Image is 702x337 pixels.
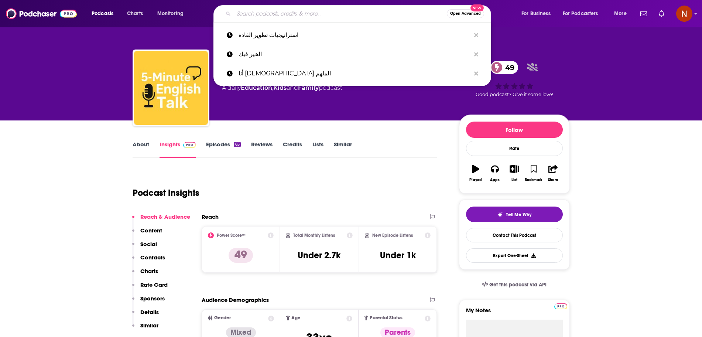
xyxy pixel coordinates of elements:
button: Show profile menu [676,6,692,22]
h2: New Episode Listens [372,233,413,238]
span: Get this podcast via API [489,282,547,288]
span: Tell Me Why [506,212,531,218]
span: Gender [214,316,231,320]
a: Show notifications dropdown [656,7,667,20]
button: Apps [485,160,504,187]
span: For Business [521,8,551,19]
span: Logged in as AdelNBM [676,6,692,22]
h2: Total Monthly Listens [293,233,335,238]
span: 49 [498,61,518,74]
div: Played [469,178,482,182]
div: Apps [490,178,500,182]
span: New [470,4,484,11]
button: Bookmark [524,160,543,187]
img: Podchaser Pro [554,303,567,309]
h2: Power Score™ [217,233,246,238]
button: open menu [516,8,560,20]
button: Sponsors [132,295,165,309]
a: Lists [312,141,323,158]
button: Social [132,241,157,254]
button: open menu [86,8,123,20]
h2: Audience Demographics [202,296,269,303]
a: Get this podcast via API [476,276,553,294]
a: Contact This Podcast [466,228,563,242]
p: Content [140,227,162,234]
div: A daily podcast [222,84,342,92]
input: Search podcasts, credits, & more... [234,8,447,20]
span: Monitoring [157,8,184,19]
button: open menu [152,8,193,20]
button: List [504,160,524,187]
button: open menu [609,8,636,20]
span: , [272,84,273,91]
a: InsightsPodchaser Pro [160,141,196,158]
p: Details [140,309,159,316]
div: Search podcasts, credits, & more... [220,5,498,22]
img: tell me why sparkle [497,212,503,218]
a: استراتيجيات تطوير القادة [213,25,491,45]
span: Parental Status [370,316,403,320]
a: أنا [DEMOGRAPHIC_DATA] الملهم [213,64,491,83]
a: Charts [122,8,147,20]
p: Similar [140,322,158,329]
div: 49Good podcast? Give it some love! [459,56,570,102]
span: Open Advanced [450,12,481,16]
button: tell me why sparkleTell Me Why [466,207,563,222]
a: Show notifications dropdown [637,7,650,20]
h2: Reach [202,213,219,220]
a: Credits [283,141,302,158]
img: Podchaser - Follow, Share and Rate Podcasts [6,7,77,21]
button: Details [132,309,159,322]
a: Pro website [554,302,567,309]
h1: Podcast Insights [133,187,199,198]
button: open menu [558,8,609,20]
span: and [287,84,298,91]
button: Open AdvancedNew [447,9,484,18]
img: 5 Minute English Talk [134,51,208,125]
button: Rate Card [132,281,168,295]
a: About [133,141,149,158]
button: Export One-Sheet [466,248,563,263]
a: الخير فيك [213,45,491,64]
button: Reach & Audience [132,213,190,227]
button: Contacts [132,254,165,268]
p: أنا وإبني الملهم [239,64,470,83]
button: Share [543,160,562,187]
a: Education [241,84,272,91]
p: الخير فيك [239,45,470,64]
a: Kids [273,84,287,91]
h3: Under 1k [380,250,416,261]
div: List [511,178,517,182]
h3: Under 2.7k [298,250,340,261]
p: Sponsors [140,295,165,302]
p: Rate Card [140,281,168,288]
p: Reach & Audience [140,213,190,220]
span: Age [291,316,301,320]
button: Charts [132,268,158,281]
span: For Podcasters [563,8,598,19]
a: Family [298,84,319,91]
p: 49 [229,248,253,263]
div: Bookmark [525,178,542,182]
span: Charts [127,8,143,19]
span: Good podcast? Give it some love! [476,92,553,97]
button: Played [466,160,485,187]
a: Episodes65 [206,141,240,158]
span: Podcasts [92,8,113,19]
a: Reviews [251,141,273,158]
div: Rate [466,141,563,156]
p: Social [140,241,157,248]
a: Similar [334,141,352,158]
label: My Notes [466,307,563,320]
div: Share [548,178,558,182]
button: Similar [132,322,158,336]
div: 65 [234,142,240,147]
button: Content [132,227,162,241]
span: More [614,8,627,19]
a: 49 [490,61,518,74]
p: Charts [140,268,158,275]
p: Contacts [140,254,165,261]
p: استراتيجيات تطوير القادة [239,25,470,45]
